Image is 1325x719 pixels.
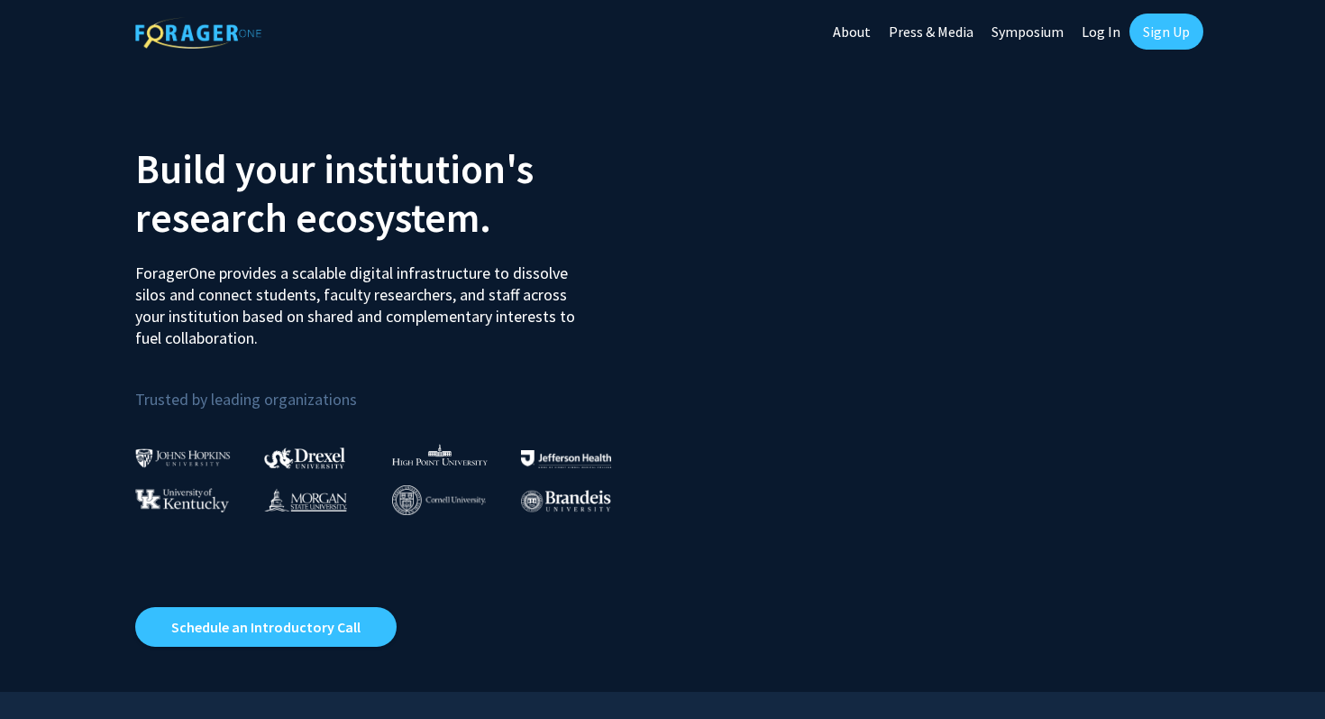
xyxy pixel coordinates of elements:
[135,364,649,413] p: Trusted by leading organizations
[264,447,345,468] img: Drexel University
[521,490,611,512] img: Brandeis University
[135,448,231,467] img: Johns Hopkins University
[1129,14,1203,50] a: Sign Up
[264,488,347,512] img: Morgan State University
[392,485,486,515] img: Cornell University
[392,444,488,466] img: High Point University
[135,488,229,512] img: University of Kentucky
[135,607,397,647] a: Opens in a new tab
[135,144,649,242] h2: Build your institution's research ecosystem.
[135,249,588,349] p: ForagerOne provides a scalable digital infrastructure to dissolve silos and connect students, fac...
[521,450,611,467] img: Thomas Jefferson University
[135,17,261,49] img: ForagerOne Logo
